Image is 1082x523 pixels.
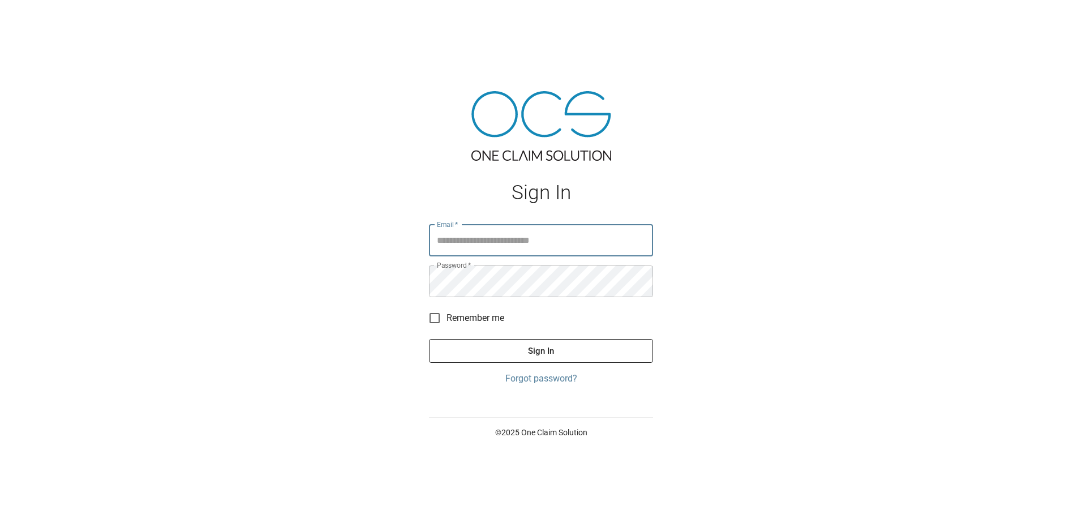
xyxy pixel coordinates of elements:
p: © 2025 One Claim Solution [429,427,653,438]
img: ocs-logo-white-transparent.png [14,7,59,29]
span: Remember me [446,311,504,325]
img: ocs-logo-tra.png [471,91,611,161]
a: Forgot password? [429,372,653,385]
button: Sign In [429,339,653,363]
label: Email [437,220,458,229]
h1: Sign In [429,181,653,204]
label: Password [437,260,471,270]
